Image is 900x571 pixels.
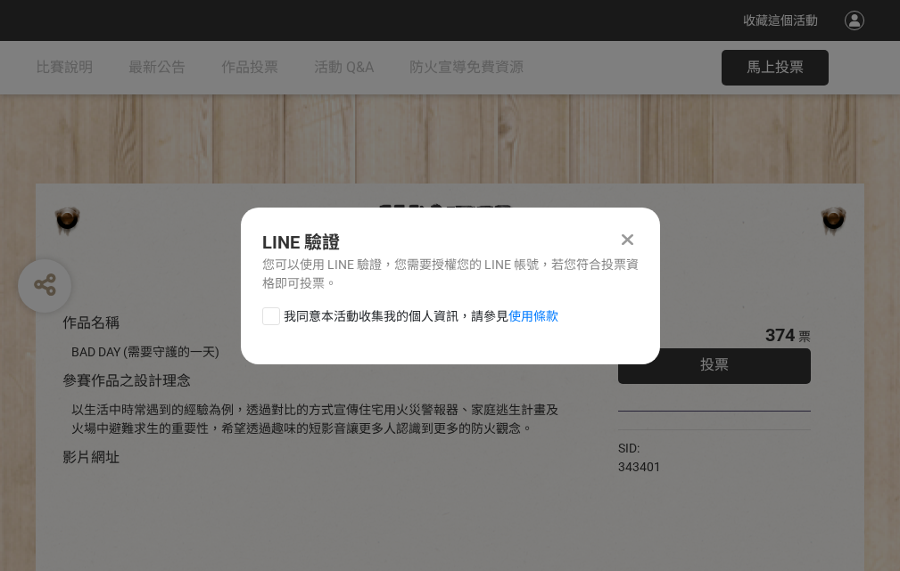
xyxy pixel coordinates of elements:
div: LINE 驗證 [262,229,639,256]
a: 比賽說明 [36,41,93,94]
a: 作品投票 [221,41,278,94]
span: 防火宣導免費資源 [409,59,524,76]
a: 使用條款 [508,309,558,323]
div: 以生活中時常遇到的經驗為例，透過對比的方式宣傳住宅用火災警報器、家庭逃生計畫及火場中避難求生的重要性，希望透過趣味的短影音讓更多人認識到更多的防火觀念。 [71,401,565,438]
span: 比賽說明 [36,59,93,76]
iframe: Facebook Share [665,439,755,457]
span: 我同意本活動收集我的個人資訊，請參見 [284,307,558,326]
a: 防火宣導免費資源 [409,41,524,94]
button: 馬上投票 [722,50,829,86]
span: 作品投票 [221,59,278,76]
a: 最新公告 [128,41,186,94]
span: 投票 [700,356,729,373]
div: 您可以使用 LINE 驗證，您需要授權您的 LINE 帳號，若您符合投票資格即可投票。 [262,256,639,293]
span: 活動 Q&A [314,59,374,76]
span: 影片網址 [62,449,120,466]
span: 374 [765,324,795,346]
div: BAD DAY (需要守護的一天) [71,343,565,362]
a: 活動 Q&A [314,41,374,94]
span: 馬上投票 [747,59,804,76]
span: 參賽作品之設計理念 [62,372,191,389]
span: 票 [798,330,811,344]
span: 最新公告 [128,59,186,76]
span: 作品名稱 [62,314,120,331]
span: SID: 343401 [618,441,661,474]
span: 收藏這個活動 [743,13,818,28]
